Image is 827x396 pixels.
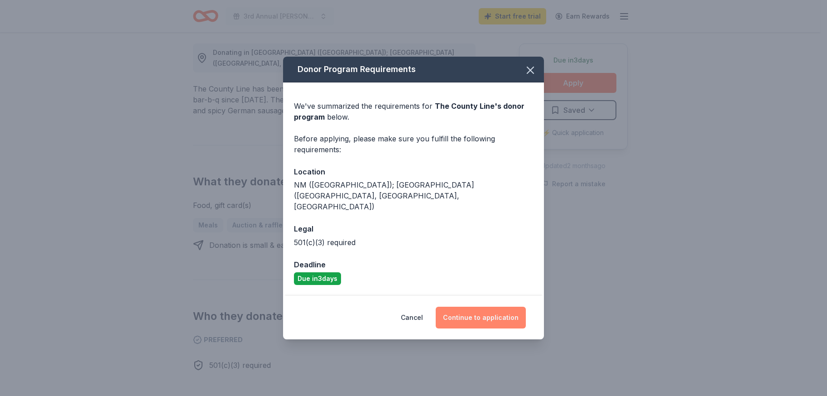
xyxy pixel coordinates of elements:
div: 501(c)(3) required [294,237,533,248]
div: Legal [294,223,533,235]
button: Continue to application [436,307,526,328]
div: Deadline [294,259,533,270]
div: Location [294,166,533,178]
div: Due in 3 days [294,272,341,285]
div: NM ([GEOGRAPHIC_DATA]); [GEOGRAPHIC_DATA] ([GEOGRAPHIC_DATA], [GEOGRAPHIC_DATA], [GEOGRAPHIC_DATA]) [294,179,533,212]
button: Cancel [401,307,423,328]
div: Donor Program Requirements [283,57,544,82]
div: We've summarized the requirements for below. [294,101,533,122]
div: Before applying, please make sure you fulfill the following requirements: [294,133,533,155]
